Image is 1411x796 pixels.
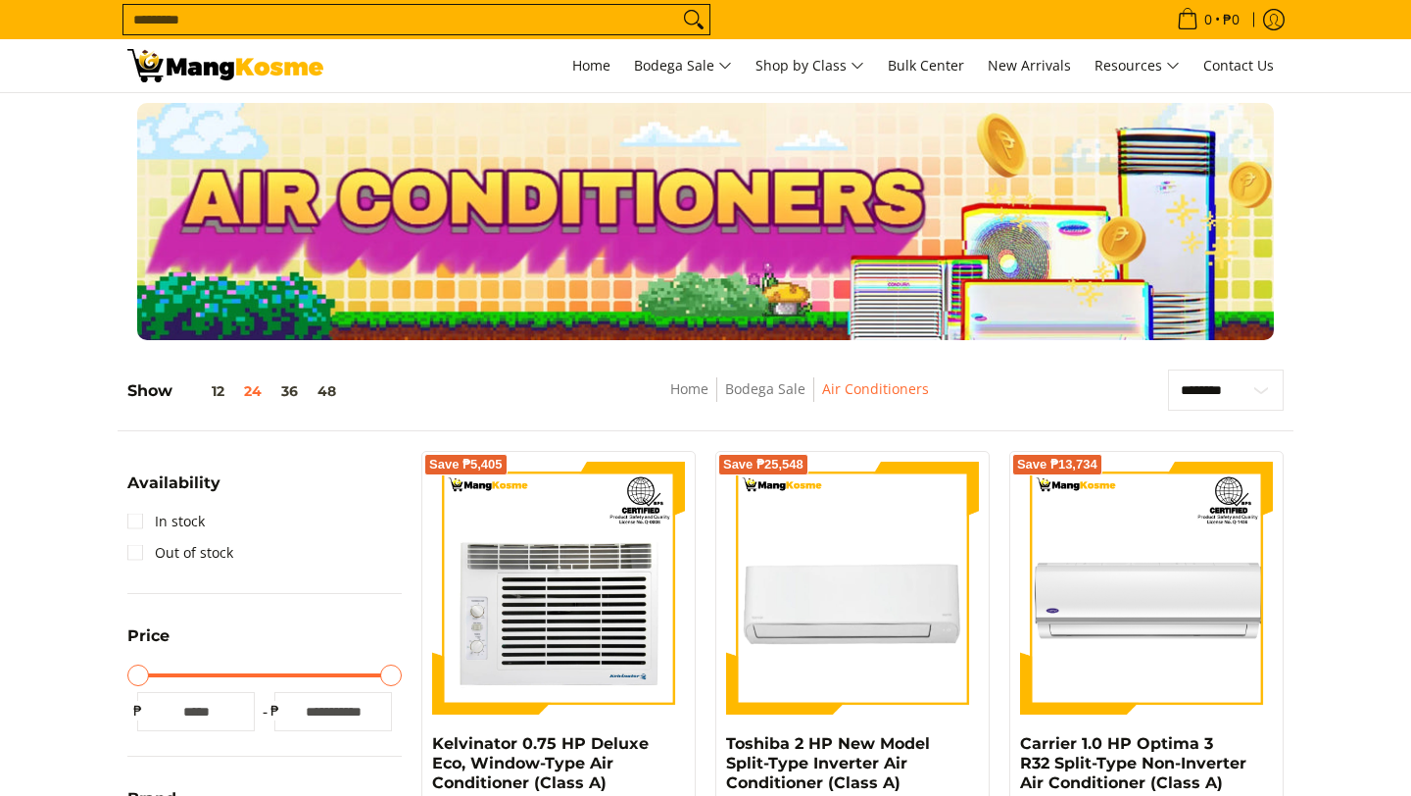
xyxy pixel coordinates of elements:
a: New Arrivals [978,39,1081,92]
a: Resources [1085,39,1190,92]
a: Bulk Center [878,39,974,92]
span: ₱ [265,701,284,721]
span: Resources [1095,54,1180,78]
a: Home [562,39,620,92]
span: Save ₱25,548 [723,459,803,471]
summary: Open [127,628,170,659]
span: Availability [127,475,220,491]
span: Save ₱5,405 [429,459,503,471]
a: Shop by Class [746,39,874,92]
span: ₱0 [1220,13,1242,26]
a: Toshiba 2 HP New Model Split-Type Inverter Air Conditioner (Class A) [726,734,930,792]
button: 36 [271,383,308,399]
a: Bodega Sale [725,379,805,398]
span: • [1171,9,1245,30]
button: 24 [234,383,271,399]
span: Shop by Class [755,54,864,78]
span: ₱ [127,701,147,721]
img: Kelvinator 0.75 HP Deluxe Eco, Window-Type Air Conditioner (Class A) [432,462,685,715]
img: Carrier 1.0 HP Optima 3 R32 Split-Type Non-Inverter Air Conditioner (Class A) [1020,462,1273,715]
span: 0 [1201,13,1215,26]
nav: Main Menu [343,39,1284,92]
span: Save ₱13,734 [1017,459,1097,471]
img: Bodega Sale Aircon l Mang Kosme: Home Appliances Warehouse Sale [127,49,323,82]
a: Kelvinator 0.75 HP Deluxe Eco, Window-Type Air Conditioner (Class A) [432,734,649,792]
a: Contact Us [1193,39,1284,92]
span: Home [572,56,610,75]
a: Air Conditioners [822,379,929,398]
button: Search [678,5,709,34]
a: Carrier 1.0 HP Optima 3 R32 Split-Type Non-Inverter Air Conditioner (Class A) [1020,734,1246,792]
summary: Open [127,475,220,506]
h5: Show [127,381,346,401]
span: Bodega Sale [634,54,732,78]
nav: Breadcrumbs [527,377,1072,422]
span: New Arrivals [988,56,1071,75]
span: Bulk Center [888,56,964,75]
button: 12 [172,383,234,399]
a: In stock [127,506,205,537]
a: Bodega Sale [624,39,742,92]
button: 48 [308,383,346,399]
img: Toshiba 2 HP New Model Split-Type Inverter Air Conditioner (Class A) [726,462,979,715]
span: Price [127,628,170,644]
a: Home [670,379,708,398]
span: Contact Us [1203,56,1274,75]
a: Out of stock [127,537,233,569]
